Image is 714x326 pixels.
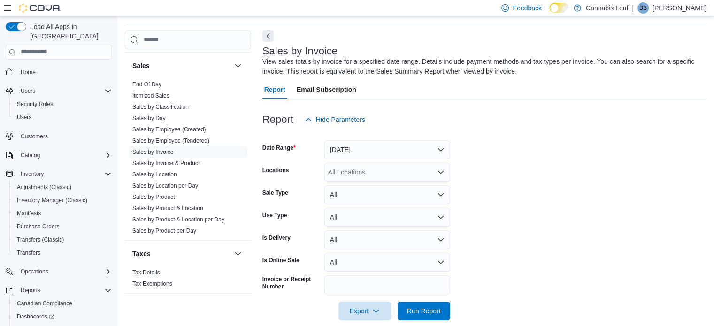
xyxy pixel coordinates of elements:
[132,227,196,234] a: Sales by Product per Day
[125,267,251,293] div: Taxes
[132,205,203,212] a: Sales by Product & Location
[21,87,35,95] span: Users
[324,140,450,159] button: [DATE]
[13,195,91,206] a: Inventory Manager (Classic)
[9,98,115,111] button: Security Roles
[13,99,57,110] a: Security Roles
[17,131,52,142] a: Customers
[513,3,541,13] span: Feedback
[132,171,177,178] a: Sales by Location
[132,61,150,70] h3: Sales
[17,150,112,161] span: Catalog
[132,194,175,200] a: Sales by Product
[13,298,76,309] a: Canadian Compliance
[262,257,299,264] label: Is Online Sale
[132,148,173,156] span: Sales by Invoice
[132,103,189,111] span: Sales by Classification
[407,306,441,316] span: Run Report
[17,67,39,78] a: Home
[2,149,115,162] button: Catalog
[262,189,288,197] label: Sale Type
[132,281,172,287] a: Tax Exemptions
[17,85,112,97] span: Users
[21,268,48,275] span: Operations
[632,2,634,14] p: |
[17,168,112,180] span: Inventory
[262,167,289,174] label: Locations
[9,194,115,207] button: Inventory Manager (Classic)
[132,249,230,258] button: Taxes
[264,80,285,99] span: Report
[26,22,112,41] span: Load All Apps in [GEOGRAPHIC_DATA]
[17,168,47,180] button: Inventory
[2,167,115,181] button: Inventory
[13,221,63,232] a: Purchase Orders
[132,81,161,88] a: End Of Day
[338,302,391,320] button: Export
[398,302,450,320] button: Run Report
[17,249,40,257] span: Transfers
[132,249,151,258] h3: Taxes
[9,181,115,194] button: Adjustments (Classic)
[132,92,169,99] a: Itemized Sales
[17,114,31,121] span: Users
[2,284,115,297] button: Reports
[2,129,115,143] button: Customers
[17,313,54,320] span: Dashboards
[549,3,569,13] input: Dark Mode
[132,193,175,201] span: Sales by Product
[262,114,293,125] h3: Report
[132,227,196,235] span: Sales by Product per Day
[232,60,244,71] button: Sales
[9,246,115,259] button: Transfers
[262,144,296,152] label: Date Range
[13,182,75,193] a: Adjustments (Classic)
[262,30,274,42] button: Next
[21,133,48,140] span: Customers
[132,269,160,276] span: Tax Details
[17,236,64,243] span: Transfers (Classic)
[13,208,45,219] a: Manifests
[17,66,112,78] span: Home
[17,266,112,277] span: Operations
[13,112,35,123] a: Users
[9,297,115,310] button: Canadian Compliance
[586,2,628,14] p: Cannabis Leaf
[132,137,209,144] span: Sales by Employee (Tendered)
[13,298,112,309] span: Canadian Compliance
[19,3,61,13] img: Cova
[13,247,112,258] span: Transfers
[324,208,450,227] button: All
[132,159,200,167] span: Sales by Invoice & Product
[17,183,71,191] span: Adjustments (Classic)
[132,104,189,110] a: Sales by Classification
[262,57,702,76] div: View sales totals by invoice for a specified date range. Details include payment methods and tax ...
[125,79,251,240] div: Sales
[17,150,44,161] button: Catalog
[262,212,287,219] label: Use Type
[301,110,369,129] button: Hide Parameters
[17,100,53,108] span: Security Roles
[132,114,166,122] span: Sales by Day
[9,220,115,233] button: Purchase Orders
[637,2,649,14] div: Bobby Bassi
[132,137,209,144] a: Sales by Employee (Tendered)
[13,221,112,232] span: Purchase Orders
[132,280,172,288] span: Tax Exemptions
[17,130,112,142] span: Customers
[21,170,44,178] span: Inventory
[344,302,385,320] span: Export
[132,149,173,155] a: Sales by Invoice
[13,182,112,193] span: Adjustments (Classic)
[9,310,115,323] a: Dashboards
[132,126,206,133] a: Sales by Employee (Created)
[13,311,58,322] a: Dashboards
[13,234,68,245] a: Transfers (Classic)
[13,208,112,219] span: Manifests
[13,195,112,206] span: Inventory Manager (Classic)
[232,248,244,259] button: Taxes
